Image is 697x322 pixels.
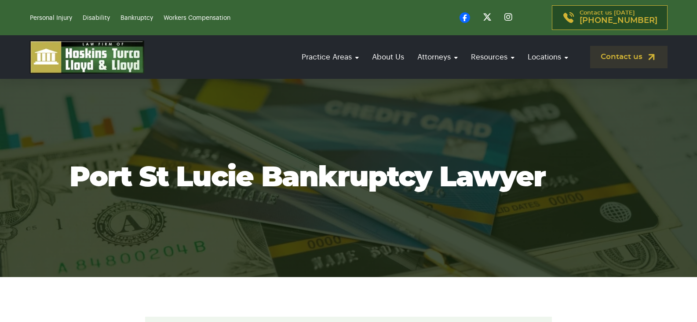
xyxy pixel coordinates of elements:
[552,5,668,30] a: Contact us [DATE][PHONE_NUMBER]
[467,44,519,70] a: Resources
[30,41,144,74] img: logo
[580,10,657,25] p: Contact us [DATE]
[164,15,230,21] a: Workers Compensation
[523,44,573,70] a: Locations
[83,15,110,21] a: Disability
[69,163,628,193] h1: Port St Lucie Bankruptcy Lawyer
[590,46,668,68] a: Contact us
[120,15,153,21] a: Bankruptcy
[368,44,409,70] a: About Us
[30,15,72,21] a: Personal Injury
[580,16,657,25] span: [PHONE_NUMBER]
[413,44,462,70] a: Attorneys
[297,44,363,70] a: Practice Areas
